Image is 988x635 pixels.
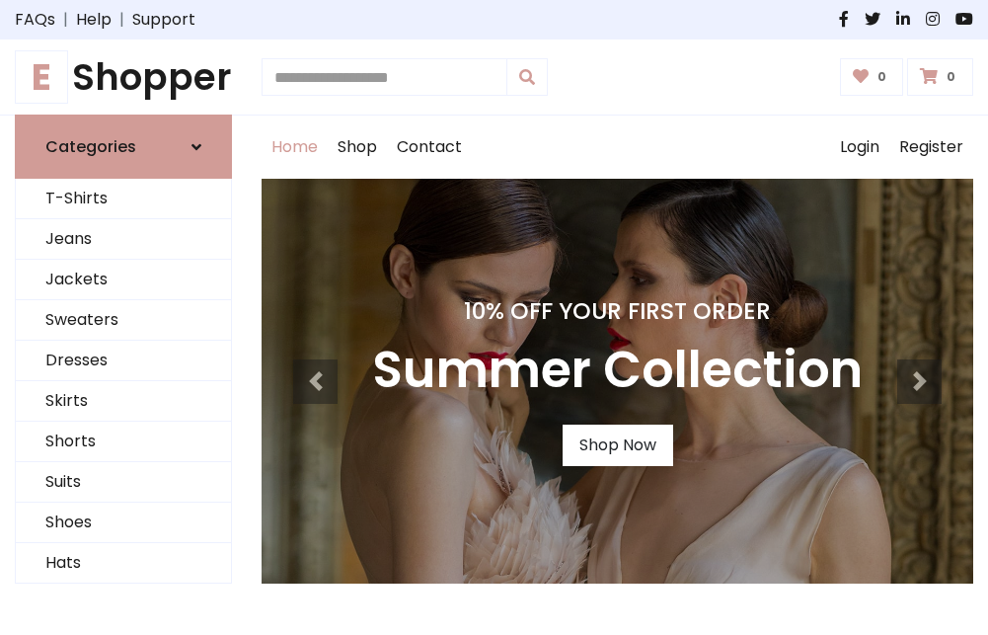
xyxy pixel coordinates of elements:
a: FAQs [15,8,55,32]
a: Shop Now [563,425,673,466]
span: 0 [942,68,960,86]
a: EShopper [15,55,232,99]
a: 0 [907,58,973,96]
a: Jackets [16,260,231,300]
a: Register [889,116,973,179]
a: Support [132,8,195,32]
a: Shoes [16,503,231,543]
a: Shop [328,116,387,179]
a: T-Shirts [16,179,231,219]
a: Login [830,116,889,179]
h4: 10% Off Your First Order [372,297,863,325]
a: Sweaters [16,300,231,341]
a: 0 [840,58,904,96]
a: Shorts [16,422,231,462]
span: E [15,50,68,104]
a: Categories [15,115,232,179]
a: Home [262,116,328,179]
a: Help [76,8,112,32]
a: Suits [16,462,231,503]
a: Dresses [16,341,231,381]
a: Contact [387,116,472,179]
span: 0 [873,68,891,86]
h3: Summer Collection [372,341,863,401]
a: Jeans [16,219,231,260]
h1: Shopper [15,55,232,99]
span: | [112,8,132,32]
a: Skirts [16,381,231,422]
a: Hats [16,543,231,584]
h6: Categories [45,137,136,156]
span: | [55,8,76,32]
